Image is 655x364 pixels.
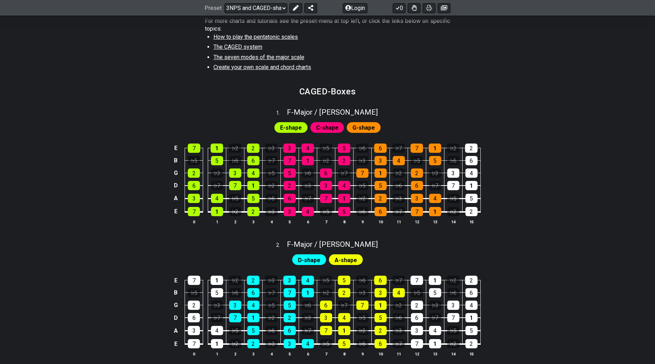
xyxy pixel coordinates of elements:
div: ♭3 [211,168,223,178]
div: 5 [338,276,350,285]
div: ♭6 [393,181,405,190]
button: Create image [438,3,450,13]
p: For more charts and tutorials see the preset-menu at top left, or click the links below on specif... [205,17,450,33]
div: 7 [447,313,459,322]
td: E [171,337,180,350]
div: 2 [188,168,200,178]
span: 1 . [276,109,287,117]
div: 2 [411,168,423,178]
th: 0 [185,218,203,225]
div: 1 [338,326,350,335]
div: 5 [465,326,478,335]
div: 2 [284,313,296,322]
div: 2 [338,288,350,297]
div: 7 [229,313,241,322]
div: ♭5 [265,301,278,310]
div: 6 [320,301,332,310]
div: 4 [301,144,314,153]
div: 1 [302,288,314,297]
div: 3 [411,194,423,203]
span: First enable full edit mode to edit [352,123,375,133]
th: 4 [262,350,280,358]
span: First enable full edit mode to edit [335,255,357,265]
div: 3 [188,326,200,335]
div: 4 [429,194,441,203]
div: ♭6 [447,156,459,165]
div: 4 [247,168,259,178]
div: 5 [338,339,350,348]
div: 4 [465,301,478,310]
div: ♭2 [265,181,278,190]
div: ♭2 [447,207,459,216]
button: Login [343,3,367,13]
button: Toggle Dexterity for all fretkits [408,3,421,13]
div: ♭6 [393,313,405,322]
div: 6 [374,144,387,153]
span: Create your own scale and chord charts [213,64,311,71]
div: ♭3 [429,168,441,178]
div: 7 [356,168,368,178]
div: 3 [320,181,332,190]
div: 5 [211,288,223,297]
div: ♭5 [265,168,278,178]
div: 3 [375,288,387,297]
div: 7 [188,207,200,216]
div: 3 [411,326,423,335]
div: 3 [283,276,296,285]
div: 6 [465,156,478,165]
div: 7 [284,288,296,297]
div: ♭6 [302,301,314,310]
span: First enable full edit mode to edit [316,123,339,133]
div: ♭7 [392,276,405,285]
div: ♭2 [229,207,241,216]
div: 1 [247,313,259,322]
div: 4 [393,288,405,297]
th: 7 [317,350,335,358]
div: ♭7 [211,181,223,190]
div: ♭6 [229,288,241,297]
div: 7 [284,156,296,165]
div: 5 [429,156,441,165]
div: 4 [247,301,259,310]
th: 5 [280,350,299,358]
td: D [171,179,180,192]
div: ♭2 [393,301,405,310]
div: 5 [375,313,387,322]
div: ♭6 [229,156,241,165]
div: 3 [229,301,241,310]
div: 5 [429,288,441,297]
div: 7 [411,207,423,216]
div: ♭5 [320,207,332,216]
td: A [171,192,180,205]
div: 6 [188,313,200,322]
div: 7 [188,339,200,348]
span: Preset [205,5,222,11]
div: 1 [465,181,478,190]
span: How to play the pentatonic scales [213,33,298,40]
div: 4 [393,156,405,165]
div: 6 [320,168,332,178]
th: 6 [299,350,317,358]
div: 1 [375,168,387,178]
div: ♭2 [447,339,459,348]
td: D [171,311,180,324]
div: ♭5 [320,144,332,153]
div: ♭2 [265,313,278,322]
div: 1 [465,313,478,322]
div: 4 [429,326,441,335]
h2: CAGED-Boxes [299,88,356,95]
div: ♭2 [447,144,459,153]
div: ♭3 [302,181,314,190]
div: ♭3 [265,276,278,285]
div: 4 [338,181,350,190]
div: 5 [338,207,350,216]
span: First enable full edit mode to edit [298,255,320,265]
div: 2 [188,301,200,310]
div: ♭7 [338,301,350,310]
div: 3 [375,156,387,165]
th: 15 [462,350,480,358]
div: ♭3 [356,288,368,297]
div: ♭5 [411,156,423,165]
td: A [171,324,180,337]
div: 6 [375,339,387,348]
